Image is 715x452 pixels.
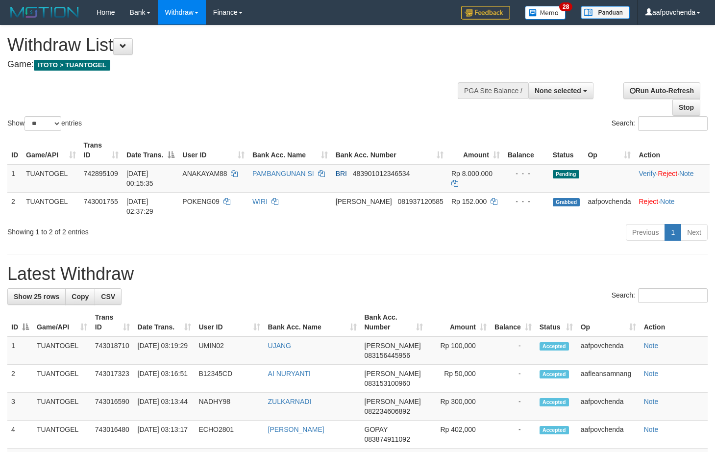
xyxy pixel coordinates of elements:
td: · · [635,164,710,193]
span: Copy 483901012346534 to clipboard [353,170,410,177]
td: · [635,192,710,220]
td: TUANTOGEL [33,421,91,449]
td: Rp 402,000 [427,421,491,449]
th: Op: activate to sort column ascending [577,308,640,336]
span: Accepted [540,370,569,378]
td: TUANTOGEL [33,336,91,365]
span: Rp 152.000 [451,198,487,205]
td: 743017323 [91,365,134,393]
td: Rp 100,000 [427,336,491,365]
a: Note [644,398,659,405]
span: Copy [72,293,89,301]
a: Run Auto-Refresh [623,82,700,99]
td: NADHY98 [195,393,264,421]
span: None selected [535,87,581,95]
td: [DATE] 03:13:17 [134,421,195,449]
td: 1 [7,336,33,365]
th: Status: activate to sort column ascending [536,308,577,336]
span: Copy 083156445956 to clipboard [365,352,410,359]
td: [DATE] 03:13:44 [134,393,195,421]
h4: Game: [7,60,467,70]
td: TUANTOGEL [33,393,91,421]
td: UMIN02 [195,336,264,365]
th: Game/API: activate to sort column ascending [22,136,80,164]
th: Bank Acc. Name: activate to sort column ascending [264,308,361,336]
td: 2 [7,365,33,393]
th: Date Trans.: activate to sort column ascending [134,308,195,336]
img: Feedback.jpg [461,6,510,20]
th: Status [549,136,584,164]
a: [PERSON_NAME] [268,426,324,433]
a: Next [681,224,708,241]
span: ANAKAYAM88 [182,170,227,177]
span: [DATE] 02:37:29 [126,198,153,215]
span: POKENG09 [182,198,219,205]
a: ZULKARNADI [268,398,312,405]
span: Rp 8.000.000 [451,170,493,177]
span: Grabbed [553,198,580,206]
span: Accepted [540,426,569,434]
th: ID [7,136,22,164]
td: - [491,365,536,393]
input: Search: [638,116,708,131]
span: Accepted [540,398,569,406]
a: Show 25 rows [7,288,66,305]
h1: Withdraw List [7,35,467,55]
a: PAMBANGUNAN SI [252,170,314,177]
span: [PERSON_NAME] [365,370,421,377]
label: Search: [612,116,708,131]
td: aafleansamnang [577,365,640,393]
span: [PERSON_NAME] [365,342,421,350]
a: WIRI [252,198,268,205]
td: TUANTOGEL [33,365,91,393]
div: - - - [508,169,545,178]
label: Show entries [7,116,82,131]
span: [PERSON_NAME] [365,398,421,405]
td: aafpovchenda [577,421,640,449]
a: Previous [626,224,665,241]
td: B12345CD [195,365,264,393]
th: Op: activate to sort column ascending [584,136,635,164]
th: Bank Acc. Number: activate to sort column ascending [361,308,427,336]
a: Copy [65,288,95,305]
span: ITOTO > TUANTOGEL [34,60,110,71]
a: Reject [658,170,677,177]
span: 28 [559,2,572,11]
td: ECHO2801 [195,421,264,449]
th: Trans ID: activate to sort column ascending [91,308,134,336]
td: [DATE] 03:19:29 [134,336,195,365]
a: Note [644,342,659,350]
td: 3 [7,393,33,421]
button: None selected [528,82,593,99]
span: Copy 081937120585 to clipboard [397,198,443,205]
div: PGA Site Balance / [458,82,528,99]
img: MOTION_logo.png [7,5,82,20]
td: aafpovchenda [584,192,635,220]
td: aafpovchenda [577,336,640,365]
td: Rp 50,000 [427,365,491,393]
th: Balance: activate to sort column ascending [491,308,536,336]
span: BRI [336,170,347,177]
a: Note [644,370,659,377]
td: 4 [7,421,33,449]
a: Verify [639,170,656,177]
a: AI NURYANTI [268,370,311,377]
h1: Latest Withdraw [7,264,708,284]
td: [DATE] 03:16:51 [134,365,195,393]
th: Action [635,136,710,164]
a: UJANG [268,342,291,350]
span: Show 25 rows [14,293,59,301]
th: Date Trans.: activate to sort column descending [123,136,178,164]
span: [PERSON_NAME] [336,198,392,205]
img: panduan.png [581,6,630,19]
th: Bank Acc. Name: activate to sort column ascending [248,136,332,164]
th: Bank Acc. Number: activate to sort column ascending [332,136,447,164]
th: User ID: activate to sort column ascending [195,308,264,336]
span: Pending [553,170,579,178]
a: Stop [672,99,700,116]
td: 1 [7,164,22,193]
span: CSV [101,293,115,301]
th: Amount: activate to sort column ascending [427,308,491,336]
td: 743018710 [91,336,134,365]
th: User ID: activate to sort column ascending [178,136,248,164]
